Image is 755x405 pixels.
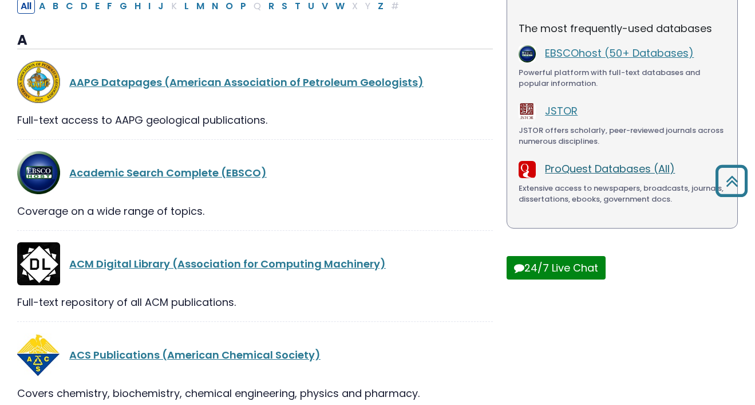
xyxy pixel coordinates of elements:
p: The most frequently-used databases [519,21,726,36]
a: ACM Digital Library (Association for Computing Machinery) [69,257,386,271]
a: Academic Search Complete (EBSCO) [69,166,267,180]
div: Full-text repository of all ACM publications. [17,294,493,310]
a: ProQuest Databases (All) [545,162,675,176]
a: JSTOR [545,104,578,118]
div: Covers chemistry, biochemistry, chemical engineering, physics and pharmacy. [17,386,493,401]
div: Coverage on a wide range of topics. [17,203,493,219]
div: JSTOR offers scholarly, peer-reviewed journals across numerous disciplines. [519,125,726,147]
div: Powerful platform with full-text databases and popular information. [519,67,726,89]
a: ACS Publications (American Chemical Society) [69,348,321,362]
a: EBSCOhost (50+ Databases) [545,46,694,60]
a: AAPG Datapages (American Association of Petroleum Geologists) [69,75,424,89]
div: Extensive access to newspapers, broadcasts, journals, dissertations, ebooks, government docs. [519,183,726,205]
a: Back to Top [711,170,752,191]
button: 24/7 Live Chat [507,256,606,280]
h3: A [17,32,493,49]
div: Full-text access to AAPG geological publications. [17,112,493,128]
